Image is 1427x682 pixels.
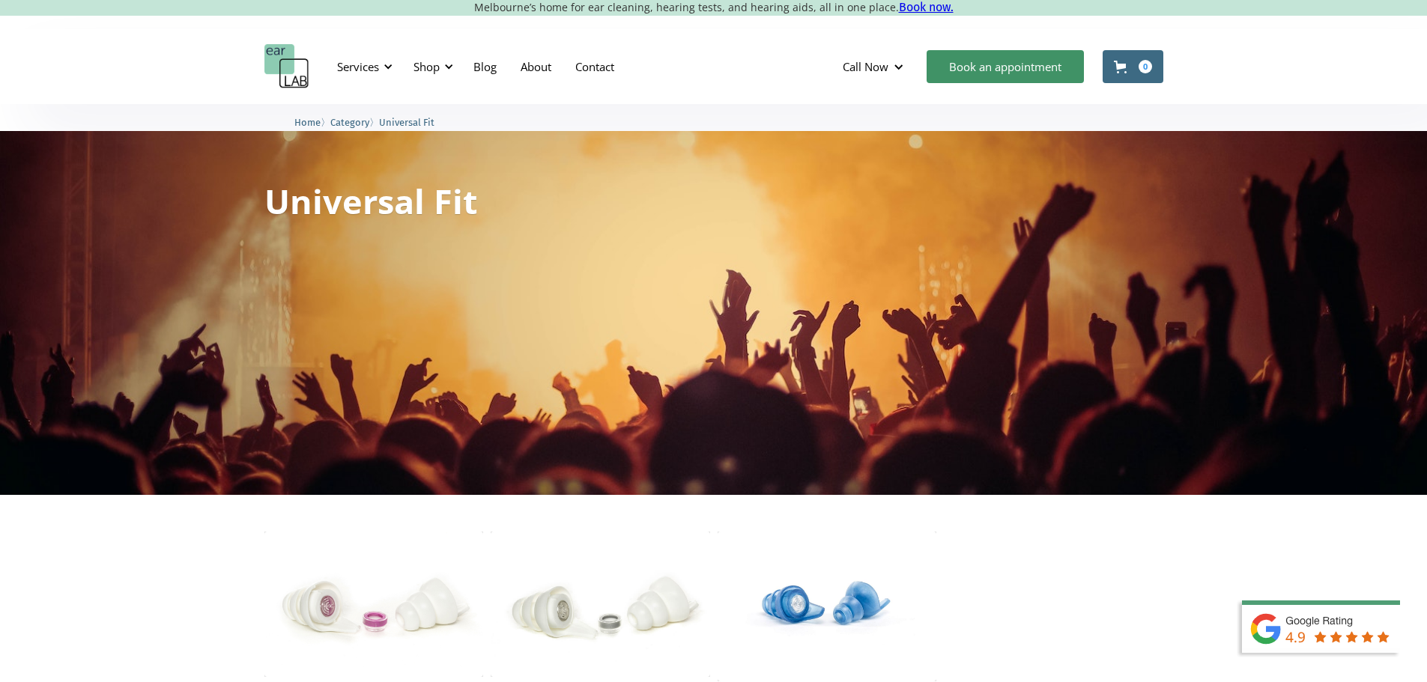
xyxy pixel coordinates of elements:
a: Blog [461,45,509,88]
a: About [509,45,563,88]
img: Pacato 16 [264,532,484,677]
div: Call Now [831,44,919,89]
div: Shop [405,44,458,89]
li: 〉 [330,115,379,130]
img: Universal Pro Impulse [718,532,937,681]
div: Services [337,59,379,74]
a: Universal Fit [379,115,434,129]
a: home [264,44,309,89]
div: Call Now [843,59,888,74]
div: Services [328,44,397,89]
a: Category [330,115,369,129]
img: Pacato 19 [491,532,710,677]
a: Contact [563,45,626,88]
div: 0 [1139,60,1152,73]
li: 〉 [294,115,330,130]
a: Open cart [1103,50,1163,83]
h1: Universal Fit [264,184,478,218]
div: Shop [413,59,440,74]
a: Book an appointment [927,50,1084,83]
a: Home [294,115,321,129]
span: Category [330,117,369,128]
span: Home [294,117,321,128]
span: Universal Fit [379,117,434,128]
